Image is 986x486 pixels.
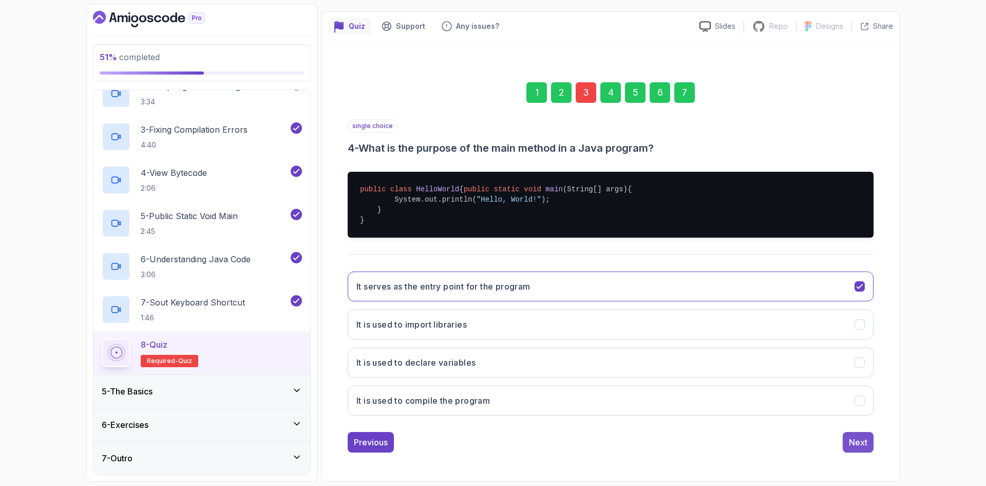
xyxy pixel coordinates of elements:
div: 2 [551,82,572,103]
h3: 7 - Outro [102,452,132,464]
p: single choice [348,119,397,133]
span: public [360,185,386,193]
span: Required- [147,357,178,365]
span: completed [100,52,160,62]
button: quiz button [328,18,371,34]
button: It is used to declare variables [348,348,874,377]
h3: It serves as the entry point for the program [356,280,530,293]
button: 5-Public Static Void Main2:45 [102,209,302,238]
span: quiz [178,357,192,365]
button: 8-QuizRequired-quiz [102,338,302,367]
p: 3:34 [141,97,289,107]
p: 6 - Understanding Java Code [141,253,251,265]
p: Repo [769,21,788,31]
p: 4 - View Bytecode [141,167,207,179]
div: Previous [354,436,388,448]
span: main [545,185,563,193]
h3: 5 - The Basics [102,385,153,398]
p: Slides [715,21,735,31]
button: It serves as the entry point for the program [348,272,874,301]
a: Slides [691,21,744,32]
button: 2-Compiling And Running Via Terminal3:34 [102,79,302,108]
p: 2:06 [141,183,207,193]
button: 4-View Bytecode2:06 [102,166,302,194]
p: 8 - Quiz [141,338,167,351]
p: Support [396,21,425,31]
span: HelloWorld [416,185,459,193]
span: public [464,185,489,193]
span: "Hello, World!" [477,195,541,204]
p: Share [873,21,893,31]
p: 1:46 [141,313,245,323]
p: Quiz [349,21,365,31]
button: 5-The Basics [93,375,310,408]
button: Previous [348,432,394,453]
span: (String[] args) [563,185,628,193]
p: 2:45 [141,226,238,237]
p: 3:06 [141,269,251,280]
button: 6-Exercises [93,408,310,441]
h3: 6 - Exercises [102,419,148,431]
span: void [524,185,541,193]
p: 3 - Fixing Compilation Errors [141,123,248,136]
h3: It is used to import libraries [356,318,467,331]
pre: { { System.out.println( ); } } [348,172,874,238]
div: 3 [576,82,596,103]
button: Feedback button [435,18,505,34]
button: Support button [375,18,431,34]
button: It is used to import libraries [348,310,874,339]
button: 7-Sout Keyboard Shortcut1:46 [102,295,302,324]
div: 5 [625,82,646,103]
h3: It is used to declare variables [356,356,476,369]
div: Next [849,436,867,448]
div: 1 [526,82,547,103]
p: 7 - Sout Keyboard Shortcut [141,296,245,309]
span: static [494,185,520,193]
p: Any issues? [456,21,499,31]
button: Next [843,432,874,453]
button: It is used to compile the program [348,386,874,416]
h3: It is used to compile the program [356,394,490,407]
span: class [390,185,412,193]
a: Dashboard [93,11,229,27]
button: 7-Outro [93,442,310,475]
p: Designs [816,21,843,31]
div: 4 [600,82,621,103]
h3: 4 - What is the purpose of the main method in a Java program? [348,141,874,155]
button: 6-Understanding Java Code3:06 [102,252,302,281]
div: 6 [650,82,670,103]
button: Share [851,21,893,31]
div: 7 [674,82,695,103]
p: 4:40 [141,140,248,150]
button: 3-Fixing Compilation Errors4:40 [102,122,302,151]
p: 5 - Public Static Void Main [141,210,238,222]
span: 51 % [100,52,117,62]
